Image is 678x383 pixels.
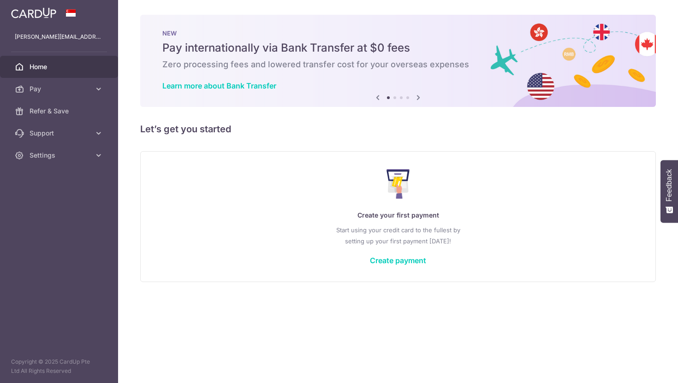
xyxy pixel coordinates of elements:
span: Support [30,129,90,138]
h6: Zero processing fees and lowered transfer cost for your overseas expenses [162,59,634,70]
a: Create payment [370,256,426,265]
p: [PERSON_NAME][EMAIL_ADDRESS][DOMAIN_NAME] [15,32,103,41]
img: Make Payment [387,169,410,199]
span: Feedback [665,169,673,201]
button: Feedback - Show survey [660,160,678,223]
img: Bank transfer banner [140,15,656,107]
p: Start using your credit card to the fullest by setting up your first payment [DATE]! [159,224,637,247]
span: Settings [30,151,90,160]
h5: Pay internationally via Bank Transfer at $0 fees [162,41,634,55]
span: Refer & Save [30,106,90,116]
h5: Let’s get you started [140,122,656,136]
p: Create your first payment [159,210,637,221]
a: Learn more about Bank Transfer [162,81,276,90]
p: NEW [162,29,634,37]
span: Pay [30,84,90,94]
img: CardUp [11,7,56,18]
span: Home [30,62,90,71]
